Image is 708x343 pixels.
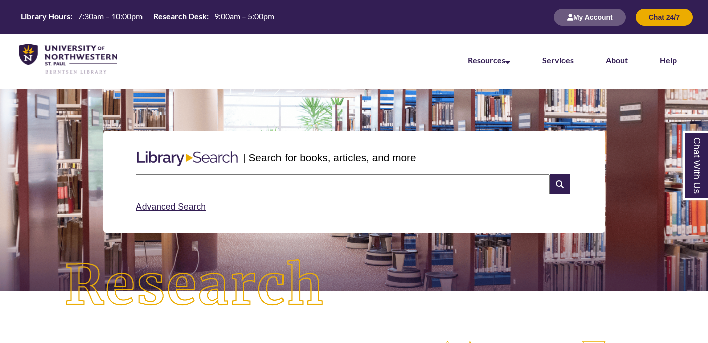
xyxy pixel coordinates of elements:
a: Services [542,55,574,65]
span: 9:00am – 5:00pm [214,11,274,21]
a: Resources [468,55,510,65]
table: Hours Today [17,11,278,23]
i: Search [550,174,569,194]
th: Library Hours: [17,11,74,22]
img: Libary Search [132,147,243,170]
a: Chat 24/7 [636,13,693,21]
a: About [606,55,628,65]
button: My Account [554,9,626,26]
a: My Account [554,13,626,21]
a: Hours Today [17,11,278,24]
button: Chat 24/7 [636,9,693,26]
a: Advanced Search [136,202,206,212]
a: Help [660,55,677,65]
th: Research Desk: [149,11,210,22]
span: 7:30am – 10:00pm [78,11,143,21]
img: UNWSP Library Logo [19,44,117,75]
img: Research [36,231,354,341]
p: | Search for books, articles, and more [243,150,416,165]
